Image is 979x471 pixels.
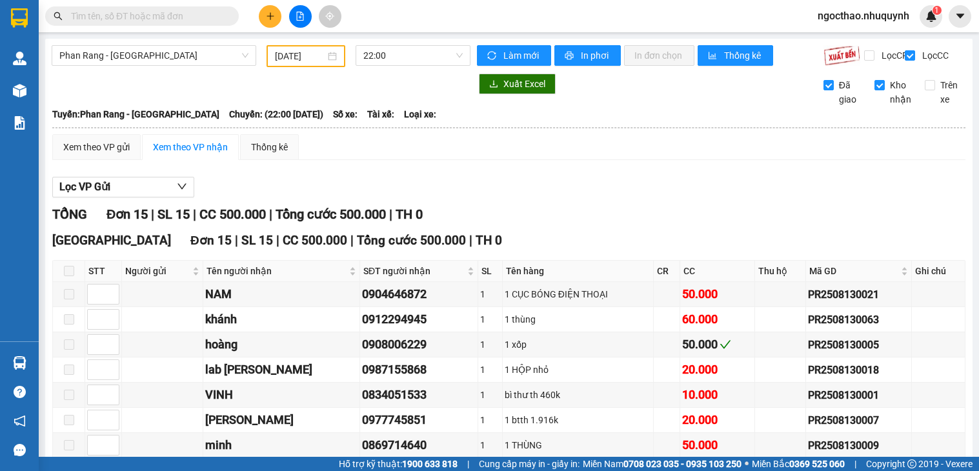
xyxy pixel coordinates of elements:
div: 0987155868 [362,361,476,379]
img: warehouse-icon [13,356,26,370]
div: PR2508130009 [808,437,909,454]
span: question-circle [14,386,26,398]
span: Đơn 15 [190,233,232,248]
th: Ghi chú [912,261,965,282]
span: Tên người nhận [207,264,347,278]
div: 60.000 [682,310,752,328]
div: 50.000 [682,285,752,303]
div: 0904646872 [362,285,476,303]
button: Lọc VP Gửi [52,177,194,197]
button: syncLàm mới [477,45,551,66]
div: NAM [205,285,358,303]
span: Loại xe: [404,107,436,121]
th: CR [654,261,680,282]
div: PR2508130005 [808,337,909,353]
td: PR2508130007 [806,408,912,433]
span: Hỗ trợ kỹ thuật: [339,457,458,471]
th: Tên hàng [503,261,654,282]
th: STT [85,261,122,282]
td: hoàng [203,332,360,357]
span: Tài xế: [367,107,394,121]
div: 1 [480,413,500,427]
button: downloadXuất Excel [479,74,556,94]
th: SL [478,261,503,282]
div: 0869714640 [362,436,476,454]
span: Trên xe [935,78,966,106]
span: | [389,206,392,222]
img: 9k= [823,45,860,66]
td: PR2508130009 [806,433,912,458]
img: warehouse-icon [13,84,26,97]
span: Làm mới [503,48,541,63]
span: Miền Nam [583,457,742,471]
div: 1 [480,312,500,326]
span: Kho nhận [885,78,916,106]
div: 0977745851 [362,411,476,429]
div: Xem theo VP nhận [153,140,228,154]
span: In phơi [581,48,611,63]
td: NAM [203,282,360,307]
td: 0904646872 [360,282,478,307]
span: 22:00 [363,46,463,65]
div: VINH [205,386,358,404]
span: copyright [907,459,916,468]
img: solution-icon [13,116,26,130]
span: Tổng cước 500.000 [357,233,466,248]
span: Thống kê [724,48,763,63]
span: TỔNG [52,206,87,222]
span: | [276,233,279,248]
span: caret-down [954,10,966,22]
button: aim [319,5,341,28]
button: printerIn phơi [554,45,621,66]
span: sync [487,51,498,61]
div: 0912294945 [362,310,476,328]
span: Xuất Excel [503,77,545,91]
td: PR2508130063 [806,307,912,332]
span: message [14,444,26,456]
span: Tổng cước 500.000 [276,206,386,222]
strong: 0708 023 035 - 0935 103 250 [623,459,742,469]
span: [GEOGRAPHIC_DATA] [52,233,171,248]
div: PR2508130021 [808,286,909,303]
span: Phan Rang - Sài Gòn [59,46,248,65]
div: 1 xốp [505,337,652,352]
span: | [235,233,238,248]
div: 20.000 [682,361,752,379]
img: icon-new-feature [925,10,937,22]
span: SĐT người nhận [363,264,465,278]
div: 1 [480,438,500,452]
span: check [720,339,731,350]
div: 50.000 [682,436,752,454]
span: download [489,79,498,90]
span: Người gửi [125,264,190,278]
span: TH 0 [396,206,423,222]
span: Lọc CR [876,48,910,63]
strong: 0369 525 060 [789,459,845,469]
span: Đã giao [834,78,865,106]
span: Mã GD [809,264,898,278]
span: down [177,181,187,192]
div: 1 [480,363,500,377]
span: SL 15 [157,206,190,222]
td: KIM ANH [203,408,360,433]
span: SL 15 [241,233,273,248]
div: 1 [480,337,500,352]
td: PR2508130021 [806,282,912,307]
input: 13/08/2025 [275,49,326,63]
sup: 1 [933,6,942,15]
button: In đơn chọn [624,45,694,66]
span: TH 0 [476,233,502,248]
span: Chuyến: (22:00 [DATE]) [229,107,323,121]
span: CC 500.000 [199,206,266,222]
td: VINH [203,383,360,408]
span: ⚪️ [745,461,749,466]
div: Xem theo VP gửi [63,140,130,154]
td: 0977745851 [360,408,478,433]
button: plus [259,5,281,28]
span: Lọc CC [917,48,951,63]
div: 1 thùng [505,312,652,326]
b: Tuyến: Phan Rang - [GEOGRAPHIC_DATA] [52,109,219,119]
span: | [469,233,472,248]
td: PR2508130018 [806,357,912,383]
div: PR2508130063 [808,312,909,328]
